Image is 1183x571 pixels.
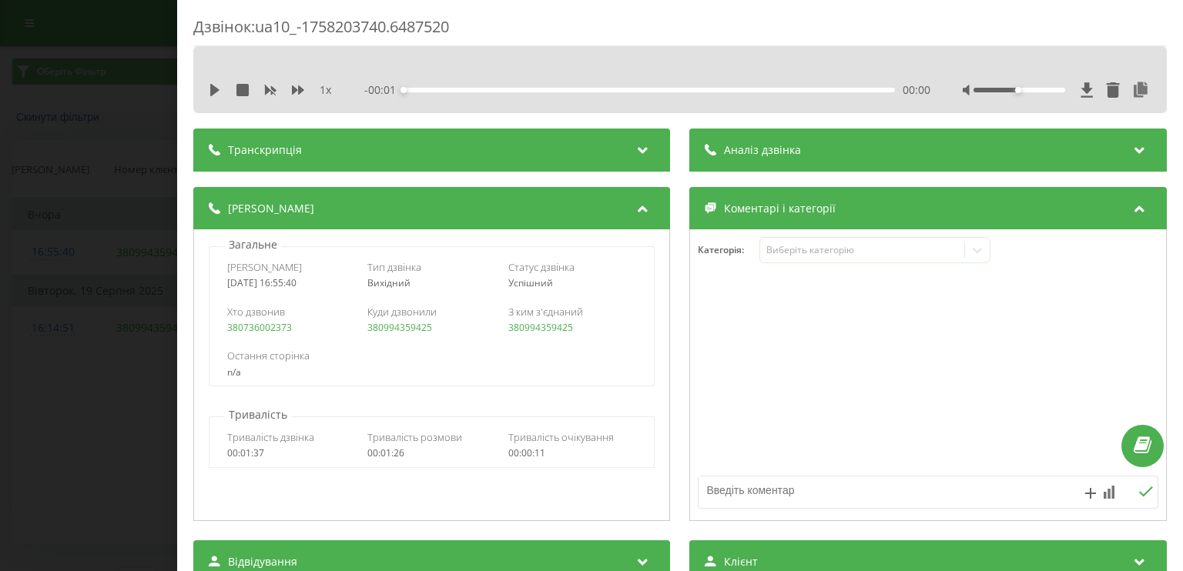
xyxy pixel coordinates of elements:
a: 380994359425 [368,321,433,334]
span: Остання сторінка [227,349,310,362]
span: З ким з'єднаний [508,305,583,319]
span: - 00:01 [365,82,404,98]
div: 00:01:26 [368,448,497,459]
span: Вихідний [368,276,411,289]
span: Хто дзвонив [227,305,285,319]
span: Транскрипція [228,142,302,158]
span: Відвідування [228,554,297,569]
div: [DATE] 16:55:40 [227,278,356,289]
h4: Категорія : [699,245,760,255]
div: Accessibility label [401,87,407,93]
div: Дзвінок : ua10_-1758203740.6487520 [193,16,1167,46]
span: Клієнт [725,554,759,569]
span: Аналіз дзвінка [725,142,802,158]
span: 00:00 [903,82,930,98]
div: Accessibility label [1015,87,1021,93]
div: Виберіть категорію [766,244,959,256]
span: Статус дзвінка [508,260,575,274]
span: Тривалість розмови [368,430,463,444]
span: Куди дзвонили [368,305,437,319]
span: 1 x [320,82,331,98]
span: Тривалість очікування [508,430,614,444]
span: [PERSON_NAME] [228,201,314,216]
span: Коментарі і категорії [725,201,836,216]
p: Загальне [225,237,281,252]
span: Успішний [508,276,553,289]
div: 00:01:37 [227,448,356,459]
div: n/a [227,367,636,378]
span: Тип дзвінка [368,260,422,274]
a: 380994359425 [508,321,573,334]
span: Тривалість дзвінка [227,430,314,444]
div: 00:00:11 [508,448,637,459]
a: 380736002373 [227,321,292,334]
span: [PERSON_NAME] [227,260,302,274]
p: Тривалість [225,407,291,422]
